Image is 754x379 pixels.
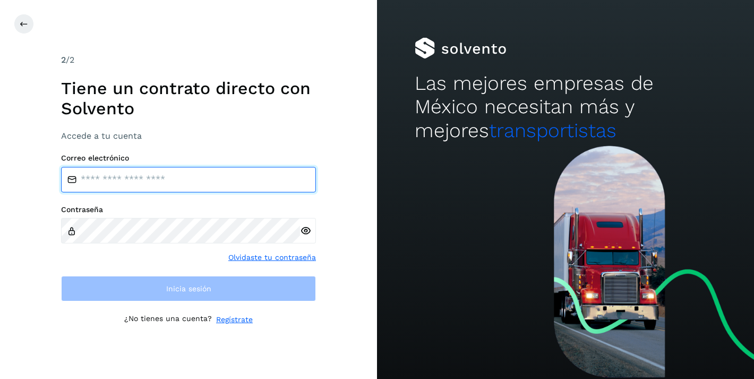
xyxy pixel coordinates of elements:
[489,119,616,142] span: transportistas
[61,131,316,141] h3: Accede a tu cuenta
[61,78,316,119] h1: Tiene un contrato directo con Solvento
[415,72,716,142] h2: Las mejores empresas de México necesitan más y mejores
[61,276,316,301] button: Inicia sesión
[61,55,66,65] span: 2
[216,314,253,325] a: Regístrate
[166,285,211,292] span: Inicia sesión
[124,314,212,325] p: ¿No tienes una cuenta?
[61,154,316,163] label: Correo electrónico
[61,205,316,214] label: Contraseña
[228,252,316,263] a: Olvidaste tu contraseña
[61,54,316,66] div: /2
